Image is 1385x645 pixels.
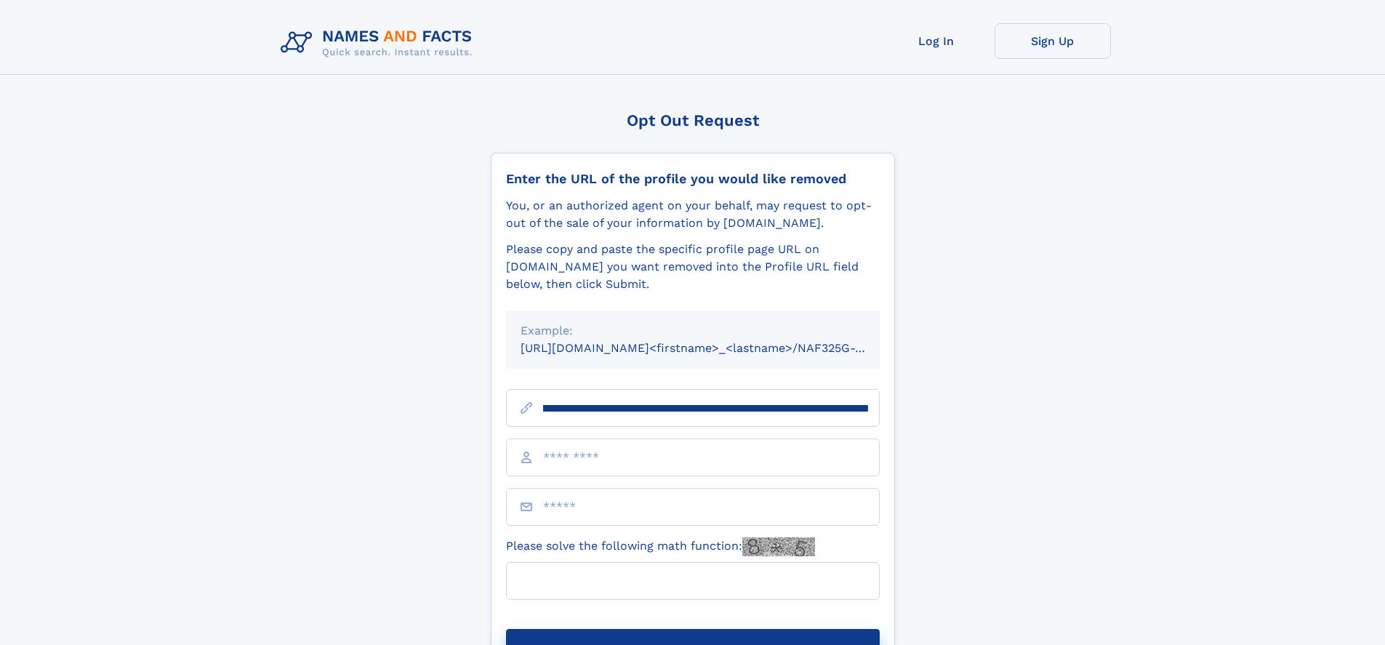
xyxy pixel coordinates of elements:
[878,23,995,59] a: Log In
[275,23,484,63] img: Logo Names and Facts
[506,537,815,556] label: Please solve the following math function:
[521,341,907,355] small: [URL][DOMAIN_NAME]<firstname>_<lastname>/NAF325G-xxxxxxxx
[506,171,880,187] div: Enter the URL of the profile you would like removed
[506,241,880,293] div: Please copy and paste the specific profile page URL on [DOMAIN_NAME] you want removed into the Pr...
[521,322,865,340] div: Example:
[506,197,880,232] div: You, or an authorized agent on your behalf, may request to opt-out of the sale of your informatio...
[995,23,1111,59] a: Sign Up
[491,111,895,129] div: Opt Out Request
